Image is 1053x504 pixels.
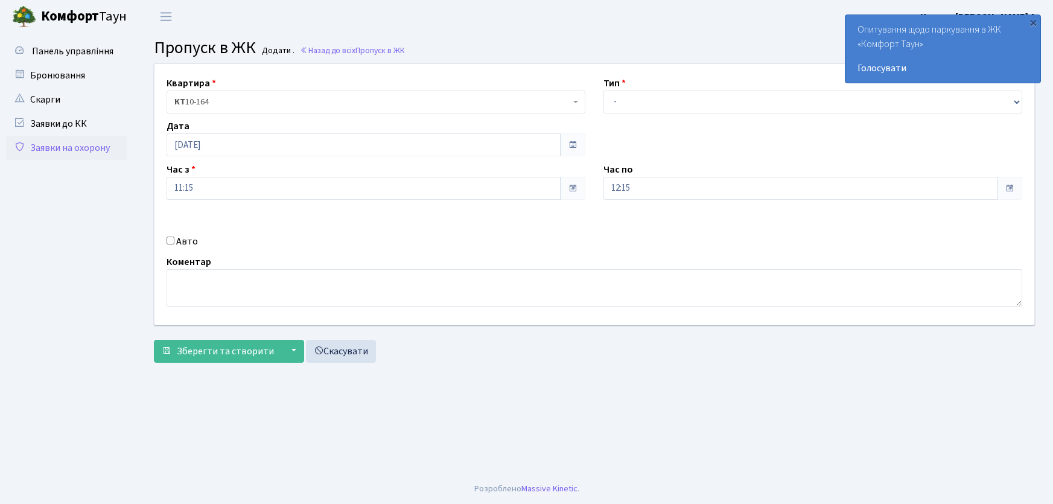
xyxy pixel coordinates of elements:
[6,112,127,136] a: Заявки до КК
[176,234,198,249] label: Авто
[151,7,181,27] button: Переключити навігацію
[1027,16,1039,28] div: ×
[167,76,216,91] label: Квартира
[41,7,99,26] b: Комфорт
[154,340,282,363] button: Зберегти та створити
[174,96,185,108] b: КТ
[6,88,127,112] a: Скарги
[6,63,127,88] a: Бронювання
[32,45,113,58] span: Панель управління
[355,45,405,56] span: Пропуск в ЖК
[300,45,405,56] a: Назад до всіхПропуск в ЖК
[174,96,570,108] span: <b>КТ</b>&nbsp;&nbsp;&nbsp;&nbsp;10-164
[857,61,1028,75] a: Голосувати
[12,5,36,29] img: logo.png
[920,10,1039,24] a: Цитрус [PERSON_NAME] А.
[167,119,189,133] label: Дата
[167,91,585,113] span: <b>КТ</b>&nbsp;&nbsp;&nbsp;&nbsp;10-164
[6,136,127,160] a: Заявки на охорону
[167,255,211,269] label: Коментар
[306,340,376,363] a: Скасувати
[41,7,127,27] span: Таун
[167,162,196,177] label: Час з
[603,162,633,177] label: Час по
[845,15,1040,83] div: Опитування щодо паркування в ЖК «Комфорт Таун»
[259,46,294,56] small: Додати .
[521,482,577,495] a: Massive Kinetic
[177,345,274,358] span: Зберегти та створити
[6,39,127,63] a: Панель управління
[474,482,579,496] div: Розроблено .
[154,36,256,60] span: Пропуск в ЖК
[603,76,626,91] label: Тип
